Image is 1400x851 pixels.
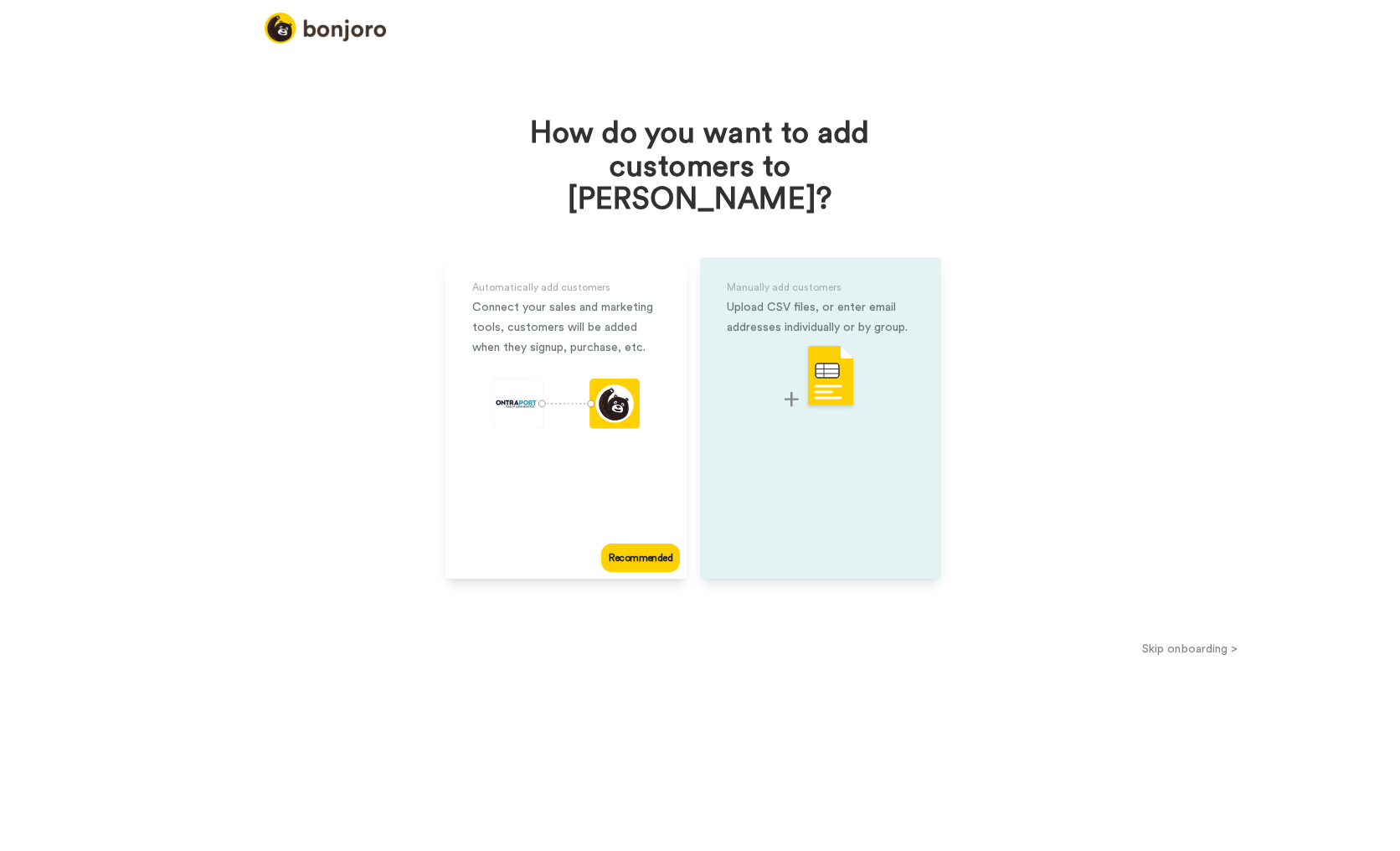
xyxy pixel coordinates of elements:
[601,544,680,572] div: Recommended
[785,344,857,410] img: csv-upload.svg
[512,117,888,217] h1: How do you want to add customers to [PERSON_NAME]?
[472,277,660,297] div: Automatically add customers
[265,13,386,44] img: logo_full.png
[472,297,660,358] div: Connect your sales and marketing tools, customers will be added when they signup, purchase, etc.
[980,640,1400,658] button: Skip onboarding >
[727,277,914,297] div: Manually add customers
[727,297,914,338] div: Upload CSV files, or enter email addresses individually or by group.
[493,379,640,434] div: animation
